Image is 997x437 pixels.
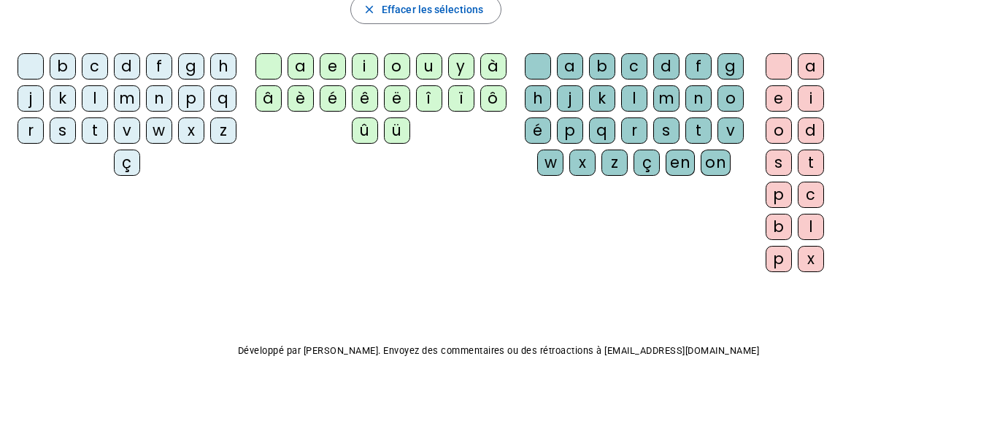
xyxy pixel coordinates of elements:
[82,53,108,80] div: c
[766,214,792,240] div: b
[717,53,744,80] div: g
[50,85,76,112] div: k
[557,117,583,144] div: p
[384,53,410,80] div: o
[114,117,140,144] div: v
[18,117,44,144] div: r
[766,246,792,272] div: p
[798,85,824,112] div: i
[18,85,44,112] div: j
[210,53,236,80] div: h
[798,214,824,240] div: l
[717,85,744,112] div: o
[363,3,376,16] mat-icon: close
[114,53,140,80] div: d
[557,53,583,80] div: a
[178,117,204,144] div: x
[666,150,695,176] div: en
[416,85,442,112] div: î
[320,53,346,80] div: e
[634,150,660,176] div: ç
[114,150,140,176] div: ç
[448,53,474,80] div: y
[766,85,792,112] div: e
[717,117,744,144] div: v
[178,53,204,80] div: g
[288,53,314,80] div: a
[701,150,731,176] div: on
[685,53,712,80] div: f
[50,117,76,144] div: s
[798,117,824,144] div: d
[525,85,551,112] div: h
[525,117,551,144] div: é
[798,150,824,176] div: t
[114,85,140,112] div: m
[320,85,346,112] div: é
[210,117,236,144] div: z
[416,53,442,80] div: u
[352,85,378,112] div: ê
[480,85,507,112] div: ô
[653,117,680,144] div: s
[178,85,204,112] div: p
[569,150,596,176] div: x
[352,53,378,80] div: i
[798,53,824,80] div: a
[50,53,76,80] div: b
[352,117,378,144] div: û
[798,182,824,208] div: c
[382,1,483,18] span: Effacer les sélections
[557,85,583,112] div: j
[82,85,108,112] div: l
[653,85,680,112] div: m
[537,150,563,176] div: w
[146,53,172,80] div: f
[384,85,410,112] div: ë
[589,117,615,144] div: q
[288,85,314,112] div: è
[766,182,792,208] div: p
[798,246,824,272] div: x
[685,85,712,112] div: n
[766,117,792,144] div: o
[685,117,712,144] div: t
[255,85,282,112] div: â
[766,150,792,176] div: s
[82,117,108,144] div: t
[621,53,647,80] div: c
[146,85,172,112] div: n
[589,85,615,112] div: k
[589,53,615,80] div: b
[146,117,172,144] div: w
[210,85,236,112] div: q
[621,117,647,144] div: r
[480,53,507,80] div: à
[601,150,628,176] div: z
[653,53,680,80] div: d
[448,85,474,112] div: ï
[384,117,410,144] div: ü
[12,342,985,360] p: Développé par [PERSON_NAME]. Envoyez des commentaires ou des rétroactions à [EMAIL_ADDRESS][DOMAI...
[621,85,647,112] div: l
